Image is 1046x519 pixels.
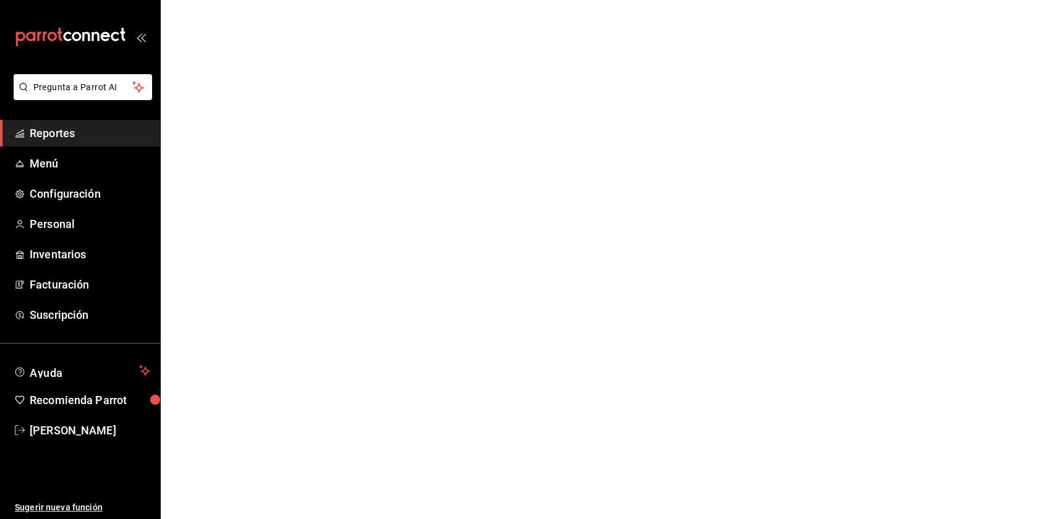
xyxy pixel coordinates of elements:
[30,363,134,378] span: Ayuda
[30,422,150,439] span: [PERSON_NAME]
[30,155,150,172] span: Menú
[30,246,150,263] span: Inventarios
[9,90,152,103] a: Pregunta a Parrot AI
[30,392,150,408] span: Recomienda Parrot
[14,74,152,100] button: Pregunta a Parrot AI
[30,125,150,141] span: Reportes
[15,501,150,514] span: Sugerir nueva función
[30,216,150,232] span: Personal
[30,306,150,323] span: Suscripción
[30,276,150,293] span: Facturación
[33,81,133,94] span: Pregunta a Parrot AI
[30,185,150,202] span: Configuración
[136,32,146,42] button: open_drawer_menu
